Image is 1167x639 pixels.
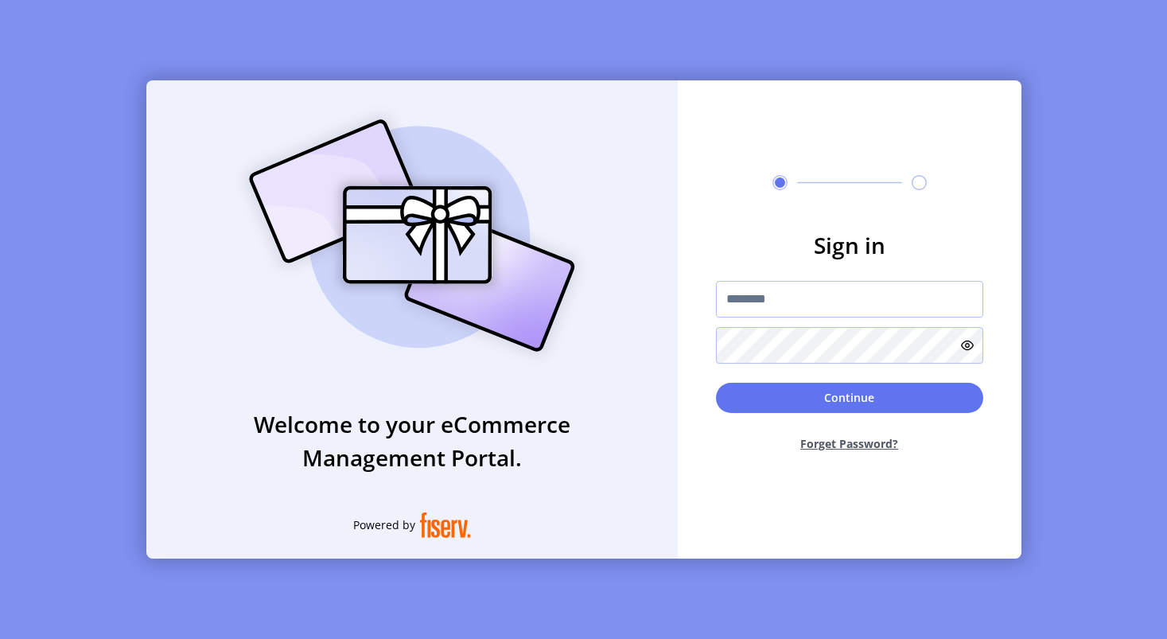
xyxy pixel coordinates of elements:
button: Continue [716,383,983,413]
span: Powered by [353,516,415,533]
h3: Sign in [716,228,983,262]
button: Forget Password? [716,423,983,465]
img: card_Illustration.svg [225,102,599,369]
h3: Welcome to your eCommerce Management Portal. [146,407,678,474]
